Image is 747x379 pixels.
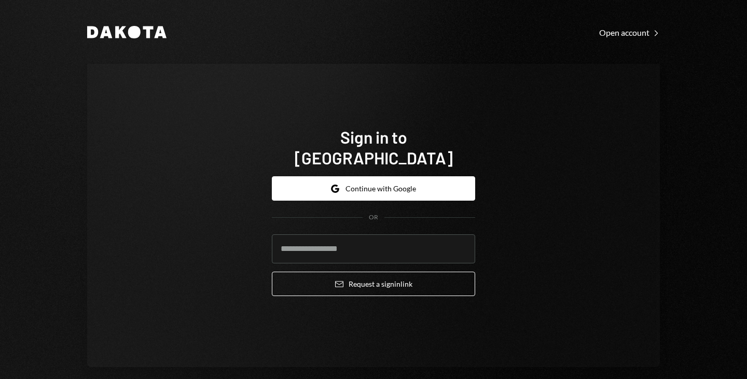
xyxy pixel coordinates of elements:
[599,26,660,38] a: Open account
[599,27,660,38] div: Open account
[272,176,475,201] button: Continue with Google
[369,213,378,222] div: OR
[272,127,475,168] h1: Sign in to [GEOGRAPHIC_DATA]
[272,272,475,296] button: Request a signinlink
